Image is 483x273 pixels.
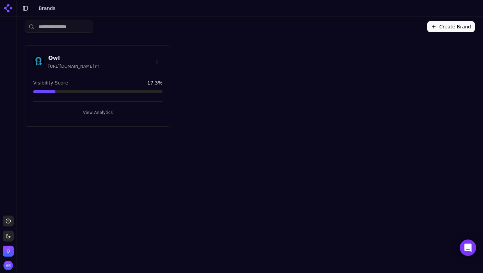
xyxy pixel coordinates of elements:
[33,79,68,86] span: Visibility Score
[3,246,14,257] img: Owl
[33,56,44,67] img: Owl
[3,246,14,257] button: Open organization switcher
[147,79,162,86] span: 17.3 %
[427,21,475,32] button: Create Brand
[39,5,464,12] nav: breadcrumb
[33,107,162,118] button: View Analytics
[39,5,55,11] span: Brands
[460,239,476,256] div: Open Intercom Messenger
[48,64,99,69] span: [URL][DOMAIN_NAME]
[3,261,13,270] img: Adam Raper
[48,54,99,62] h3: Owl
[3,261,13,270] button: Open user button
